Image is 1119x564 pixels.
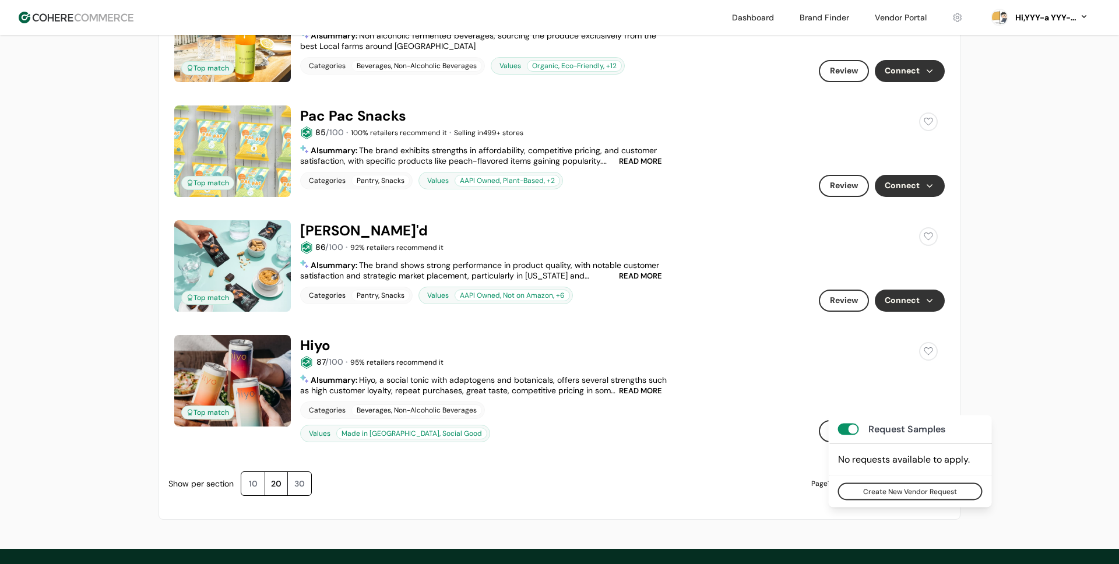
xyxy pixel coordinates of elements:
[241,472,265,495] div: 10
[838,453,983,467] div: No requests available to apply.
[311,375,359,385] span: AI :
[838,483,983,500] button: Create New Vendor Request
[300,145,657,208] span: The brand exhibits strengths in affordability, competitive pricing, and customer satisfaction, wi...
[300,375,667,480] span: Hiyo, a social tonic with adaptogens and botanicals, offers several strengths such as high custom...
[19,12,133,23] img: Cohere Logo
[311,260,359,270] span: AI :
[300,260,665,333] span: The brand shows strong performance in product quality, with notable customer satisfaction and str...
[917,110,940,133] button: add to favorite
[319,30,356,41] span: summary
[619,387,662,394] span: READ MORE
[811,478,839,489] div: Page 1 of 1
[619,272,662,280] span: READ MORE
[311,145,359,156] span: AI :
[300,30,656,51] span: Non alcoholic fermented beverages, sourcing the produce exclusively from the best Local farms aro...
[168,478,234,490] div: Show per section
[917,225,940,248] button: add to favorite
[319,375,356,385] span: summary
[1013,12,1077,24] div: Hi, YYY-a YYY-aa
[311,30,359,41] span: AI :
[991,9,1008,26] svg: 0 percent
[265,472,288,495] div: 20
[168,471,951,496] nav: pagination
[917,340,940,363] button: add to favorite
[868,422,945,436] div: Request Samples
[319,260,356,270] span: summary
[288,472,311,495] div: 30
[1013,12,1089,24] button: Hi,YYY-a YYY-aa
[863,487,957,497] span: Create New Vendor Request
[619,157,662,165] span: READ MORE
[319,145,356,156] span: summary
